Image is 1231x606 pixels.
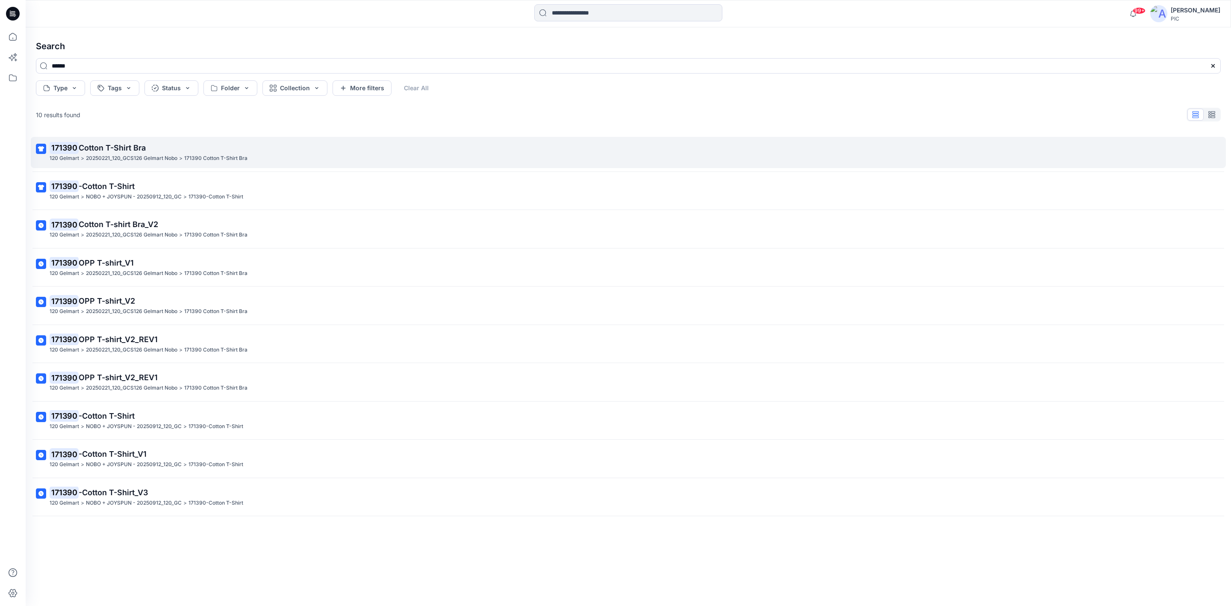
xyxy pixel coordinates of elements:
[50,295,79,307] mark: 171390
[81,231,84,239] p: >
[184,384,247,393] p: 171390 Cotton T-Shirt Bra
[86,499,182,508] p: NOBO + JOYSPUN - 20250912_120_GC
[36,80,85,96] button: Type
[188,460,243,469] p: 171390-Cotton T-Shirt
[86,460,182,469] p: NOBO + JOYSPUN - 20250912_120_GC
[262,80,327,96] button: Collection
[31,290,1226,321] a: 171390OPP T-shirt_V2120 Gelmart>20250221_120_GCS126 Gelmart Nobo>171390 Cotton T-Shirt Bra
[86,154,177,163] p: 20250221_120_GCS126 Gelmart Nobo
[50,460,79,469] p: 120 Gelmart
[1150,5,1167,22] img: avatar
[184,231,247,239] p: 171390 Cotton T-Shirt Bra
[50,192,79,201] p: 120 Gelmart
[81,307,84,316] p: >
[79,296,135,305] span: OPP T-shirt_V2
[188,192,243,201] p: 171390-Cotton T-Shirt
[183,460,187,469] p: >
[31,137,1226,168] a: 171390Cotton T-Shirt Bra120 Gelmart>20250221_120_GCS126 Gelmart Nobo>171390 Cotton T-Shirt Bra
[179,269,183,278] p: >
[81,460,84,469] p: >
[50,346,79,355] p: 120 Gelmart
[79,220,158,229] span: Cotton T-shirt Bra_V2
[86,269,177,278] p: 20250221_120_GCS126 Gelmart Nobo
[203,80,257,96] button: Folder
[184,269,247,278] p: 171390 Cotton T-Shirt Bra
[31,482,1226,513] a: 171390-Cotton T-Shirt_V3120 Gelmart>NOBO + JOYSPUN - 20250912_120_GC>171390-Cotton T-Shirt
[79,373,158,382] span: OPP T-shirt_V2_REV1
[179,231,183,239] p: >
[86,346,177,355] p: 20250221_120_GCS126 Gelmart Nobo
[183,422,187,431] p: >
[144,80,198,96] button: Status
[50,257,79,269] mark: 171390
[50,422,79,431] p: 120 Gelmart
[31,328,1226,360] a: 171390OPP T-shirt_V2_REV1120 Gelmart>20250221_120_GCS126 Gelmart Nobo>171390 Cotton T-Shirt Bra
[81,499,84,508] p: >
[50,231,79,239] p: 120 Gelmart
[36,110,80,119] p: 10 results found
[179,384,183,393] p: >
[81,192,84,201] p: >
[50,372,79,384] mark: 171390
[179,307,183,316] p: >
[79,335,158,344] span: OPP T-shirt_V2_REV1
[81,346,84,355] p: >
[333,80,392,96] button: More filters
[31,443,1226,474] a: 171390-Cotton T-Shirt_V1120 Gelmart>NOBO + JOYSPUN - 20250912_120_GC>171390-Cotton T-Shirt
[79,143,146,152] span: Cotton T-Shirt Bra
[50,384,79,393] p: 120 Gelmart
[1171,15,1220,22] div: PIC
[50,333,79,345] mark: 171390
[179,346,183,355] p: >
[50,154,79,163] p: 120 Gelmart
[50,219,79,231] mark: 171390
[86,231,177,239] p: 20250221_120_GCS126 Gelmart Nobo
[1133,7,1146,14] span: 99+
[50,410,79,422] mark: 171390
[188,422,243,431] p: 171390-Cotton T-Shirt
[184,307,247,316] p: 171390 Cotton T-Shirt Bra
[31,213,1226,245] a: 171390Cotton T-shirt Bra_V2120 Gelmart>20250221_120_GCS126 Gelmart Nobo>171390 Cotton T-Shirt Bra
[81,422,84,431] p: >
[29,34,1228,58] h4: Search
[79,411,135,420] span: -Cotton T-Shirt
[1171,5,1220,15] div: [PERSON_NAME]
[31,405,1226,436] a: 171390-Cotton T-Shirt120 Gelmart>NOBO + JOYSPUN - 20250912_120_GC>171390-Cotton T-Shirt
[86,422,182,431] p: NOBO + JOYSPUN - 20250912_120_GC
[31,252,1226,283] a: 171390OPP T-shirt_V1120 Gelmart>20250221_120_GCS126 Gelmart Nobo>171390 Cotton T-Shirt Bra
[50,307,79,316] p: 120 Gelmart
[86,384,177,393] p: 20250221_120_GCS126 Gelmart Nobo
[79,258,134,267] span: OPP T-shirt_V1
[50,448,79,460] mark: 171390
[79,182,135,191] span: -Cotton T-Shirt
[86,192,182,201] p: NOBO + JOYSPUN - 20250912_120_GC
[50,499,79,508] p: 120 Gelmart
[79,488,148,497] span: -Cotton T-Shirt_V3
[50,486,79,498] mark: 171390
[184,154,247,163] p: 171390 Cotton T-Shirt Bra
[31,367,1226,398] a: 171390OPP T-shirt_V2_REV1120 Gelmart>20250221_120_GCS126 Gelmart Nobo>171390 Cotton T-Shirt Bra
[183,499,187,508] p: >
[81,384,84,393] p: >
[50,180,79,192] mark: 171390
[79,449,147,458] span: -Cotton T-Shirt_V1
[81,154,84,163] p: >
[50,269,79,278] p: 120 Gelmart
[31,175,1226,207] a: 171390-Cotton T-Shirt120 Gelmart>NOBO + JOYSPUN - 20250912_120_GC>171390-Cotton T-Shirt
[179,154,183,163] p: >
[184,346,247,355] p: 171390 Cotton T-Shirt Bra
[50,142,79,154] mark: 171390
[90,80,139,96] button: Tags
[86,307,177,316] p: 20250221_120_GCS126 Gelmart Nobo
[81,269,84,278] p: >
[188,499,243,508] p: 171390-Cotton T-Shirt
[183,192,187,201] p: >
